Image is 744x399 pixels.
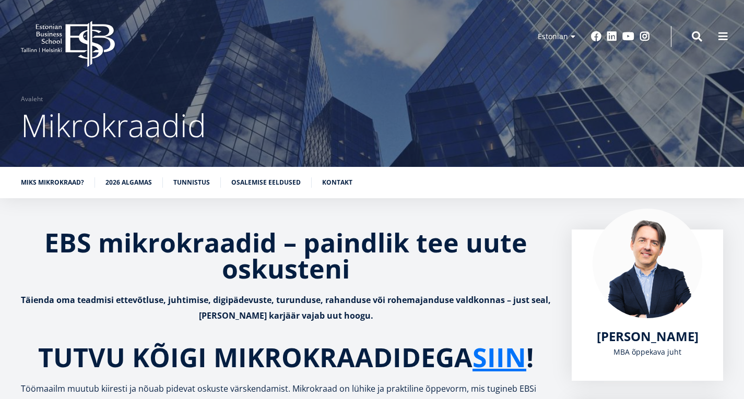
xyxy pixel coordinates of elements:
strong: TUTVU KÕIGI MIKROKRAADIDEGA ! [38,340,534,375]
a: Tunnistus [173,177,210,188]
a: Facebook [591,31,601,42]
strong: Täienda oma teadmisi ettevõtluse, juhtimise, digipädevuste, turunduse, rahanduse või rohemajandus... [21,294,551,321]
span: [PERSON_NAME] [597,328,699,345]
a: Miks mikrokraad? [21,177,84,188]
a: Osalemise eeldused [231,177,301,188]
a: 2026 algamas [105,177,152,188]
span: Mikrokraadid [21,104,206,147]
a: Kontakt [322,177,352,188]
a: Avaleht [21,94,43,104]
img: Marko Rillo [593,209,702,318]
strong: EBS mikrokraadid – paindlik tee uute oskusteni [44,225,527,286]
div: MBA õppekava juht [593,344,702,360]
a: SIIN [473,344,526,370]
a: [PERSON_NAME] [597,329,699,344]
a: Linkedin [607,31,617,42]
a: Instagram [640,31,650,42]
a: Youtube [622,31,634,42]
